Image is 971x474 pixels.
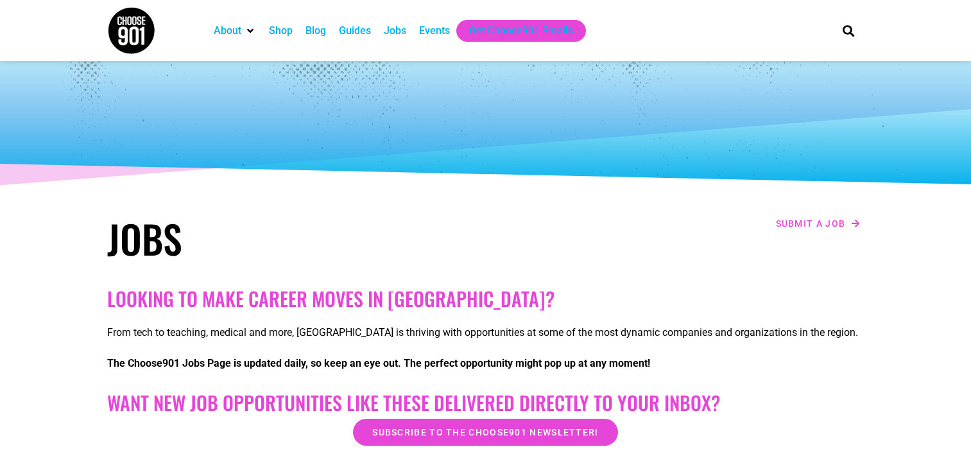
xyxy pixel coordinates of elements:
[107,391,864,414] h2: Want New Job Opportunities like these Delivered Directly to your Inbox?
[469,23,573,39] a: Get Choose901 Emails
[207,20,262,42] div: About
[772,215,864,232] a: Submit a job
[419,23,450,39] a: Events
[384,23,406,39] a: Jobs
[107,215,479,261] h1: Jobs
[838,20,859,41] div: Search
[339,23,371,39] a: Guides
[269,23,293,39] a: Shop
[372,428,598,437] span: Subscribe to the Choose901 newsletter!
[107,287,864,310] h2: Looking to make career moves in [GEOGRAPHIC_DATA]?
[305,23,326,39] a: Blog
[107,357,650,369] strong: The Choose901 Jobs Page is updated daily, so keep an eye out. The perfect opportunity might pop u...
[353,419,617,446] a: Subscribe to the Choose901 newsletter!
[214,23,241,39] a: About
[107,325,864,340] p: From tech to teaching, medical and more, [GEOGRAPHIC_DATA] is thriving with opportunities at some...
[207,20,821,42] nav: Main nav
[776,219,846,228] span: Submit a job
